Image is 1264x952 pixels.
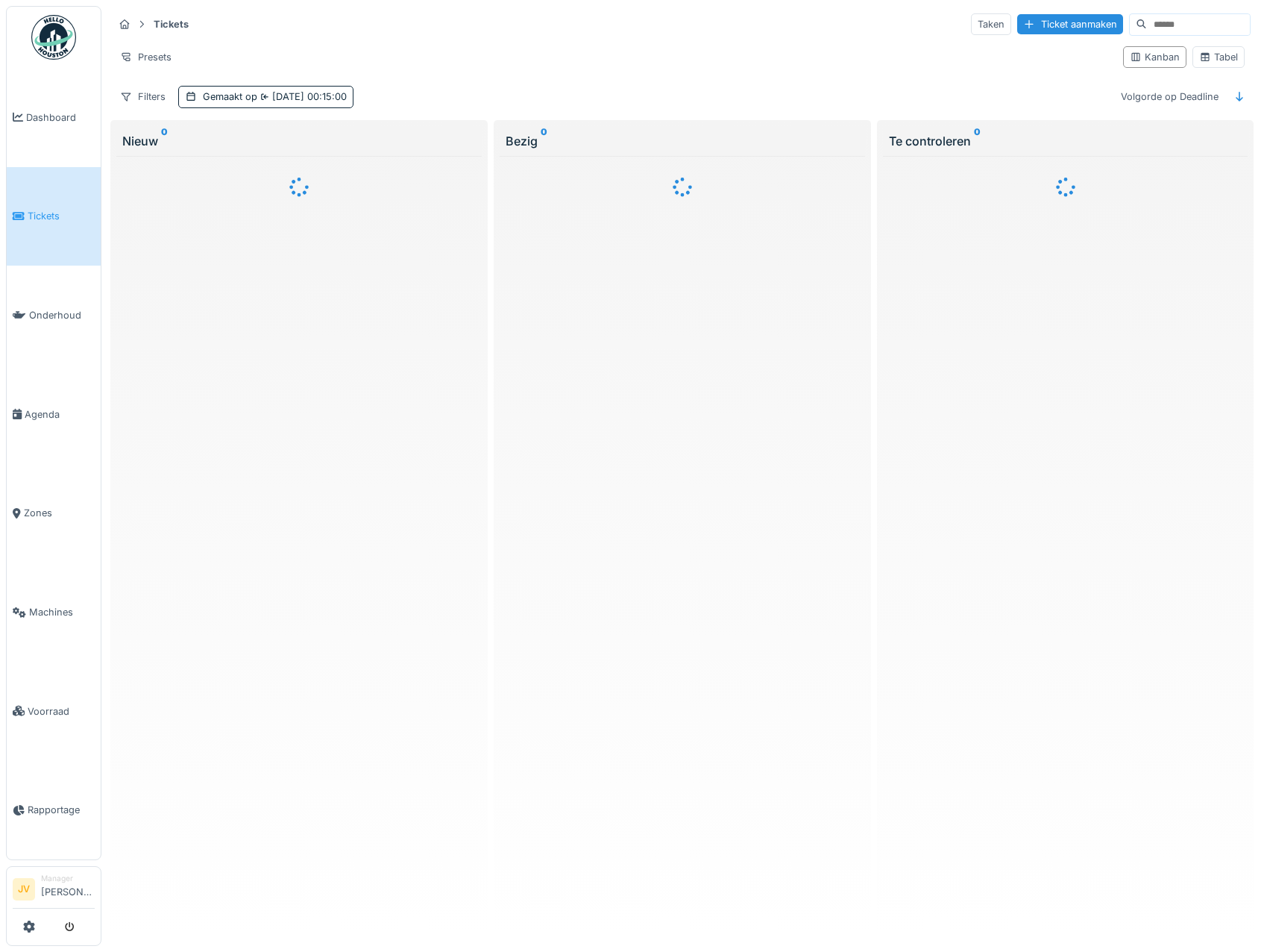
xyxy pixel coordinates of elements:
a: Tickets [7,167,101,266]
sup: 0 [541,132,547,150]
span: [DATE] 00:15:00 [257,91,347,102]
div: Tabel [1199,50,1238,64]
span: Onderhoud [29,308,95,322]
a: Machines [7,563,101,662]
div: Kanban [1130,50,1180,64]
sup: 0 [161,132,168,150]
div: Bezig [506,132,859,150]
span: Machines [29,605,95,619]
div: Nieuw [122,132,476,150]
strong: Tickets [148,17,195,31]
div: Te controleren [889,132,1242,150]
span: Agenda [25,407,95,422]
li: [PERSON_NAME] [41,873,95,905]
img: Badge_color-CXgf-gQk.svg [31,15,76,60]
a: Zones [7,464,101,563]
a: Agenda [7,365,101,464]
div: Gemaakt op [203,90,347,104]
div: Volgorde op Deadline [1114,86,1225,107]
div: Ticket aanmaken [1017,14,1123,34]
a: Voorraad [7,662,101,761]
span: Zones [24,506,95,520]
a: Dashboard [7,68,101,167]
span: Voorraad [28,704,95,718]
a: JV Manager[PERSON_NAME] [13,873,95,909]
a: Onderhoud [7,266,101,365]
li: JV [13,878,35,901]
sup: 0 [974,132,981,150]
span: Dashboard [26,110,95,125]
a: Rapportage [7,761,101,860]
span: Rapportage [28,803,95,817]
div: Presets [113,46,178,68]
span: Tickets [28,209,95,223]
div: Filters [113,86,172,107]
div: Taken [971,13,1011,35]
div: Manager [41,873,95,884]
